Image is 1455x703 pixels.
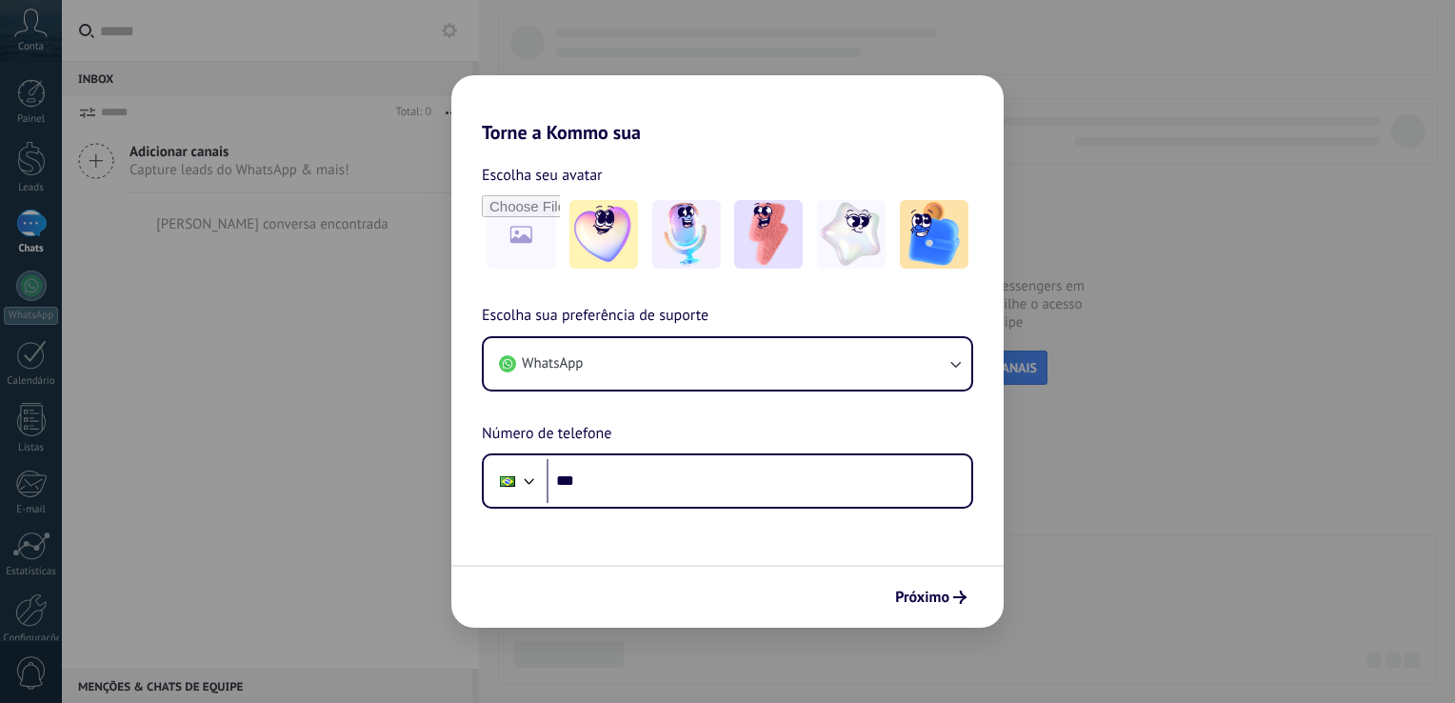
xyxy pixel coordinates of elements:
[734,200,803,269] img: -3.jpeg
[817,200,886,269] img: -4.jpeg
[652,200,721,269] img: -2.jpeg
[569,200,638,269] img: -1.jpeg
[484,338,971,390] button: WhatsApp
[482,422,611,447] span: Número de telefone
[489,461,526,501] div: Brazil: + 55
[482,163,603,188] span: Escolha seu avatar
[895,591,949,604] span: Próximo
[451,75,1004,144] h2: Torne a Kommo sua
[522,354,583,373] span: WhatsApp
[482,304,708,329] span: Escolha sua preferência de suporte
[900,200,968,269] img: -5.jpeg
[887,581,975,613] button: Próximo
